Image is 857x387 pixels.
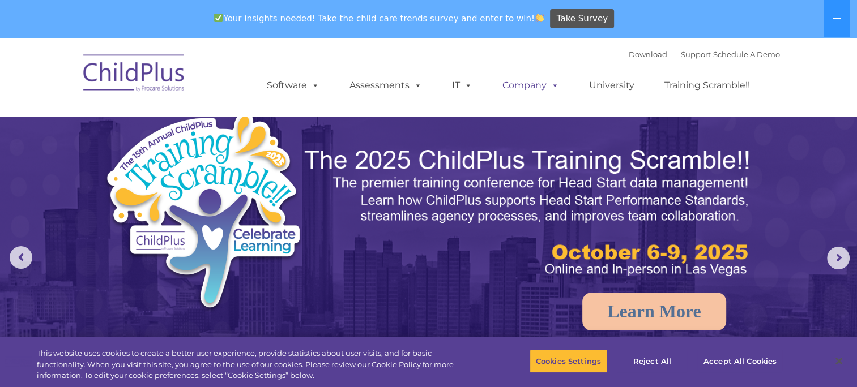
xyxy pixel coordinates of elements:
[617,349,688,373] button: Reject All
[530,349,607,373] button: Cookies Settings
[255,74,331,97] a: Software
[557,9,608,29] span: Take Survey
[157,121,206,130] span: Phone number
[550,9,614,29] a: Take Survey
[37,348,471,381] div: This website uses cookies to create a better user experience, provide statistics about user visit...
[826,349,851,373] button: Close
[653,74,761,97] a: Training Scramble!!
[629,50,667,59] a: Download
[629,50,780,59] font: |
[713,50,780,59] a: Schedule A Demo
[441,74,484,97] a: IT
[535,14,544,22] img: 👏
[697,349,783,373] button: Accept All Cookies
[578,74,646,97] a: University
[338,74,433,97] a: Assessments
[681,50,711,59] a: Support
[214,14,223,22] img: ✅
[210,7,549,29] span: Your insights needed! Take the child care trends survey and enter to win!
[582,293,726,330] a: Learn More
[78,46,191,103] img: ChildPlus by Procare Solutions
[491,74,570,97] a: Company
[157,75,192,83] span: Last name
